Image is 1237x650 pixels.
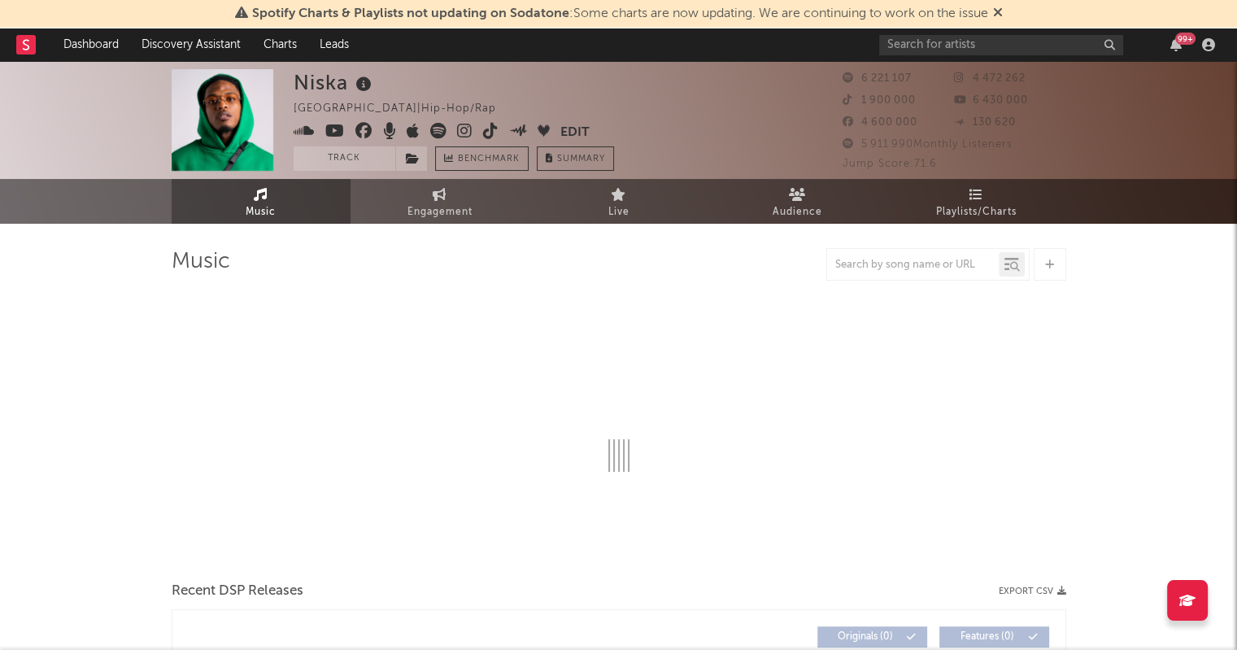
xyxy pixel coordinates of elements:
[843,117,917,128] span: 4 600 000
[999,587,1066,596] button: Export CSV
[843,95,916,106] span: 1 900 000
[252,7,988,20] span: : Some charts are now updating. We are continuing to work on the issue
[843,139,1013,150] span: 5 911 990 Monthly Listeners
[817,626,927,648] button: Originals(0)
[950,632,1025,642] span: Features ( 0 )
[52,28,130,61] a: Dashboard
[939,626,1049,648] button: Features(0)
[407,203,473,222] span: Engagement
[529,179,708,224] a: Live
[708,179,887,224] a: Audience
[993,7,1003,20] span: Dismiss
[843,159,937,169] span: Jump Score: 71.6
[294,146,395,171] button: Track
[560,123,590,143] button: Edit
[130,28,252,61] a: Discovery Assistant
[537,146,614,171] button: Summary
[252,7,569,20] span: Spotify Charts & Playlists not updating on Sodatone
[843,73,912,84] span: 6 221 107
[435,146,529,171] a: Benchmark
[954,95,1028,106] span: 6 430 000
[773,203,822,222] span: Audience
[308,28,360,61] a: Leads
[827,259,999,272] input: Search by song name or URL
[557,155,605,164] span: Summary
[954,117,1016,128] span: 130 620
[458,150,520,169] span: Benchmark
[172,179,351,224] a: Music
[294,99,515,119] div: [GEOGRAPHIC_DATA] | Hip-Hop/Rap
[246,203,276,222] span: Music
[351,179,529,224] a: Engagement
[954,73,1026,84] span: 4 472 262
[1170,38,1182,51] button: 99+
[936,203,1017,222] span: Playlists/Charts
[828,632,903,642] span: Originals ( 0 )
[1175,33,1196,45] div: 99 +
[879,35,1123,55] input: Search for artists
[294,69,376,96] div: Niska
[887,179,1066,224] a: Playlists/Charts
[608,203,629,222] span: Live
[252,28,308,61] a: Charts
[172,582,303,601] span: Recent DSP Releases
